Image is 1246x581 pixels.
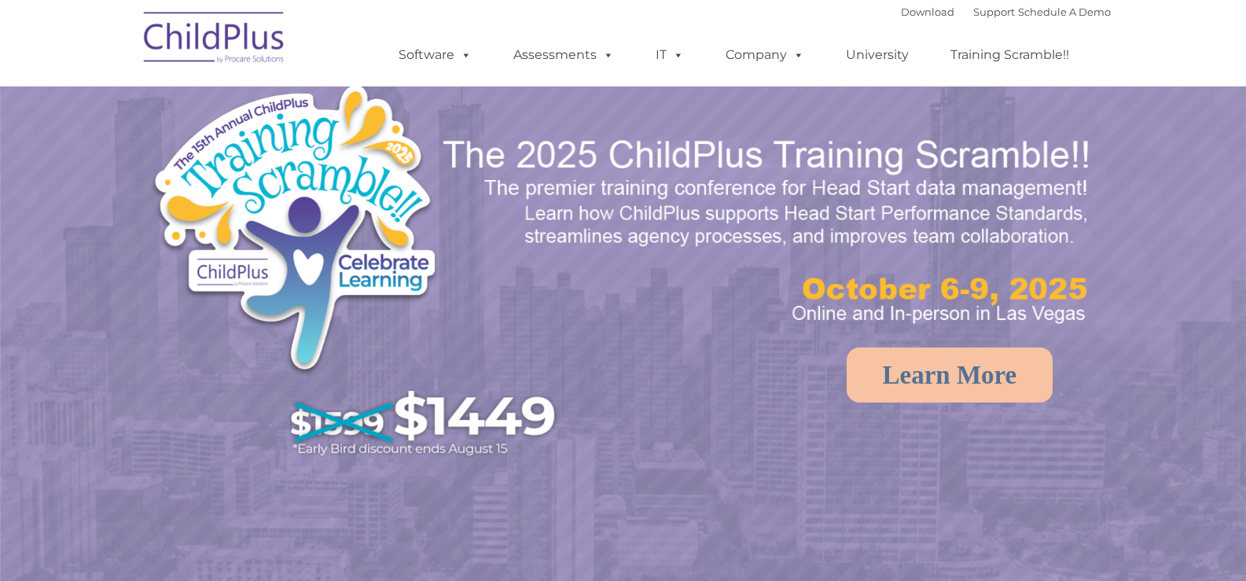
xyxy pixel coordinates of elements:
[1018,6,1111,18] a: Schedule A Demo
[383,39,487,71] a: Software
[830,39,924,71] a: University
[901,6,1111,18] font: |
[498,39,630,71] a: Assessments
[136,1,293,79] img: ChildPlus by Procare Solutions
[935,39,1085,71] a: Training Scramble!!
[847,347,1053,403] a: Learn More
[973,6,1015,18] a: Support
[901,6,954,18] a: Download
[640,39,700,71] a: IT
[710,39,820,71] a: Company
